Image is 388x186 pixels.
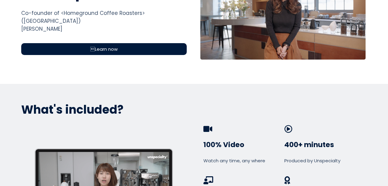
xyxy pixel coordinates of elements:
[284,157,363,164] div: Produced by Unspecialty
[284,140,363,150] h3: 400+ minutes
[21,9,187,33] div: Co-founder of <Homeground Coffee Roasters> ([GEOGRAPHIC_DATA]) [PERSON_NAME]
[90,46,118,53] span: Learn now
[203,140,282,150] h3: 100% Video
[21,102,367,117] p: What's included?
[203,157,282,164] div: Watch any time, any where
